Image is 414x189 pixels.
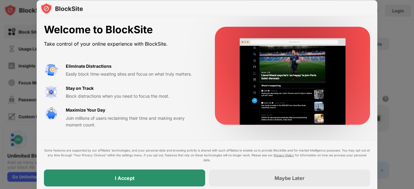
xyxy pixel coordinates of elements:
[44,63,58,77] img: value-avoid-distractions.svg
[66,85,94,91] div: Stay on Track
[115,175,135,181] div: I Accept
[66,115,200,128] div: Join millions of users reclaiming their time and making every moment count.
[44,85,58,99] img: value-focus.svg
[66,107,105,113] div: Maximize Your Day
[66,71,200,77] div: Easily block time-wasting sites and focus on what truly matters.
[40,2,83,15] img: logo-blocksite.svg
[44,39,200,48] div: Take control of your online experience with BlockSite.
[66,93,200,99] div: Block distractions when you need to focus the most.
[66,63,112,69] div: Eliminate Distractions
[44,148,370,162] div: Some features are supported by our affiliates’ technologies, and your personal data and browsing ...
[275,175,305,181] div: Maybe Later
[44,24,200,36] div: Welcome to BlockSite
[44,107,58,121] img: value-safe-time.svg
[274,153,294,157] a: Privacy Policy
